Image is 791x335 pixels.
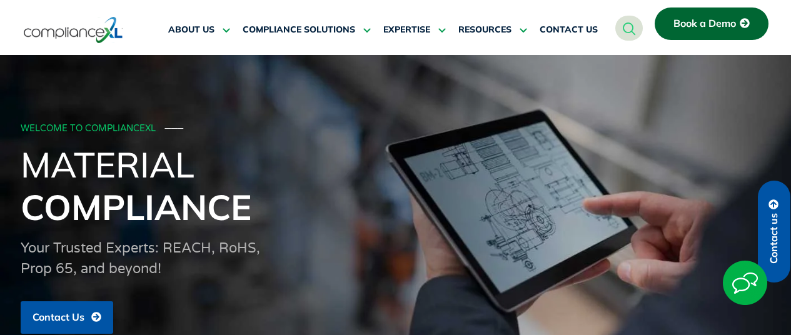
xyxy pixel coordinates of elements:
a: Book a Demo [655,7,768,40]
a: COMPLIANCE SOLUTIONS [243,15,371,45]
span: ─── [165,123,184,134]
span: RESOURCES [458,24,511,36]
div: WELCOME TO COMPLIANCEXL [21,124,767,134]
span: EXPERTISE [383,24,430,36]
a: navsearch-button [615,16,643,41]
span: Contact Us [33,312,84,323]
span: ABOUT US [168,24,214,36]
span: Book a Demo [673,18,736,29]
span: CONTACT US [540,24,598,36]
a: CONTACT US [540,15,598,45]
a: EXPERTISE [383,15,446,45]
img: Start Chat [723,261,767,305]
h1: Material [21,143,771,228]
a: RESOURCES [458,15,527,45]
a: Contact Us [21,301,113,334]
span: COMPLIANCE SOLUTIONS [243,24,355,36]
span: Your Trusted Experts: REACH, RoHS, Prop 65, and beyond! [21,240,260,277]
img: logo-one.svg [24,16,123,44]
a: Contact us [758,181,790,282]
span: Compliance [21,185,251,229]
span: Contact us [768,213,780,264]
a: ABOUT US [168,15,230,45]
